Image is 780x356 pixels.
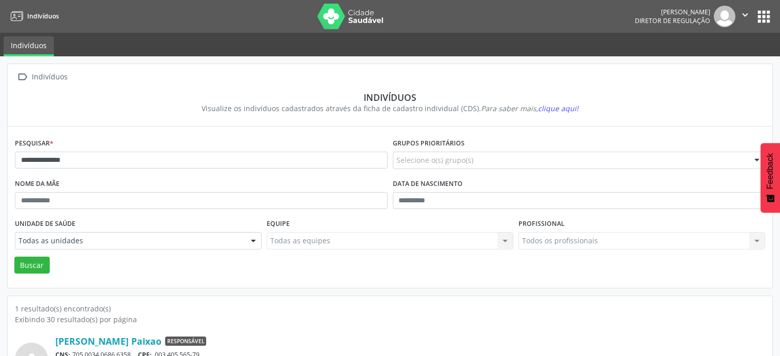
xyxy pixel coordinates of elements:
[22,92,758,103] div: Indivíduos
[761,143,780,213] button: Feedback - Mostrar pesquisa
[15,216,75,232] label: Unidade de saúde
[15,70,69,85] a:  Indivíduos
[635,16,710,25] span: Diretor de regulação
[15,303,765,314] div: 1 resultado(s) encontrado(s)
[55,336,162,347] a: [PERSON_NAME] Paixao
[22,103,758,114] div: Visualize os indivíduos cadastrados através da ficha de cadastro individual (CDS).
[18,236,241,246] span: Todas as unidades
[735,6,755,27] button: 
[714,6,735,27] img: img
[393,136,465,152] label: Grupos prioritários
[518,216,565,232] label: Profissional
[766,153,775,189] span: Feedback
[538,103,578,113] span: clique aqui!
[635,8,710,16] div: [PERSON_NAME]
[30,70,69,85] div: Indivíduos
[739,9,751,20] i: 
[14,257,50,274] button: Buscar
[165,337,206,346] span: Responsável
[481,103,578,113] i: Para saber mais,
[755,8,773,26] button: apps
[7,8,59,25] a: Indivíduos
[15,176,59,192] label: Nome da mãe
[396,155,473,165] span: Selecione o(s) grupo(s)
[15,70,30,85] i: 
[4,36,54,56] a: Indivíduos
[15,314,765,325] div: Exibindo 30 resultado(s) por página
[267,216,290,232] label: Equipe
[27,12,59,20] span: Indivíduos
[15,136,53,152] label: Pesquisar
[393,176,463,192] label: Data de nascimento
